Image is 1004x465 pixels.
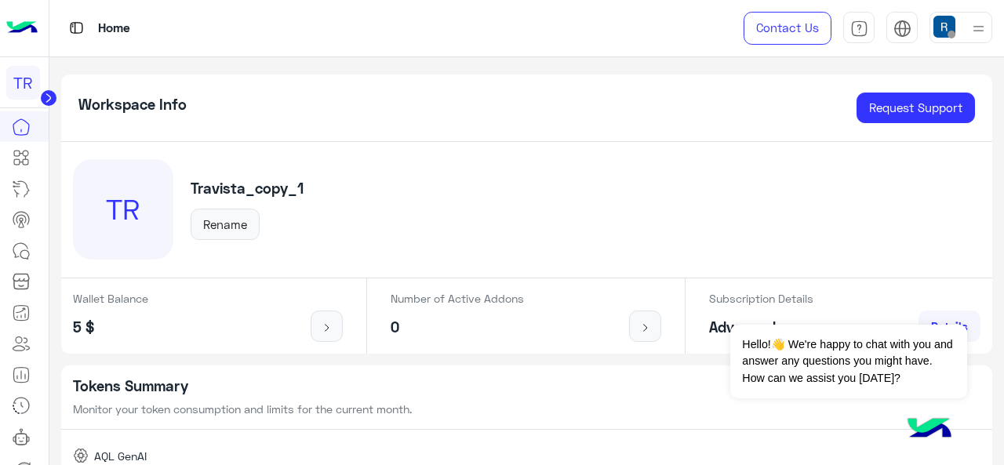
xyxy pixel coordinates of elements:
[73,377,981,395] h5: Tokens Summary
[73,159,173,260] div: TR
[730,325,966,398] span: Hello!👋 We're happy to chat with you and answer any questions you might have. How can we assist y...
[6,12,38,45] img: Logo
[709,318,813,336] h5: Advanced
[73,290,148,307] p: Wallet Balance
[709,290,813,307] p: Subscription Details
[94,448,147,464] span: AQL GenAI
[843,12,875,45] a: tab
[635,322,655,334] img: icon
[73,318,148,336] h5: 5 $
[191,180,304,198] h5: Travista_copy_1
[391,290,524,307] p: Number of Active Addons
[857,93,975,124] a: Request Support
[969,19,988,38] img: profile
[933,16,955,38] img: userImage
[98,18,130,39] p: Home
[78,96,187,114] h5: Workspace Info
[391,318,524,336] h5: 0
[73,401,981,417] p: Monitor your token consumption and limits for the current month.
[744,12,831,45] a: Contact Us
[850,20,868,38] img: tab
[191,209,260,240] button: Rename
[67,18,86,38] img: tab
[317,322,336,334] img: icon
[73,448,89,463] img: AQL GenAI
[893,20,911,38] img: tab
[902,402,957,457] img: hulul-logo.png
[6,66,40,100] div: TR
